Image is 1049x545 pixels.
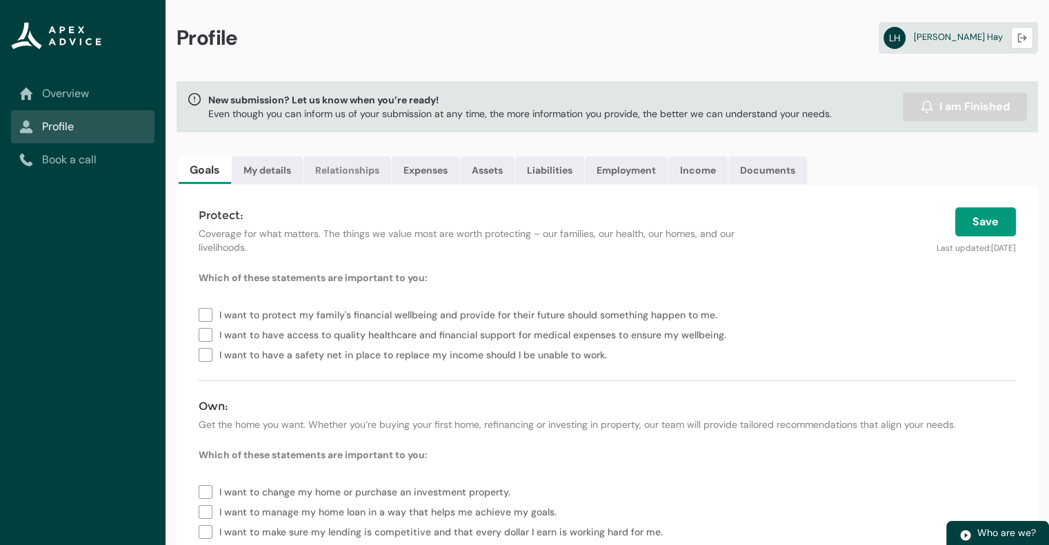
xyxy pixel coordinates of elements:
[1011,27,1033,49] button: Logout
[903,92,1027,121] button: I am Finished
[392,156,459,184] a: Expenses
[959,529,972,542] img: play.svg
[939,99,1010,115] span: I am Finished
[232,156,303,184] a: My details
[11,77,154,176] nav: Sub page
[219,521,668,541] span: I want to make sure my lending is competitive and that every dollar I earn is working hard for me.
[883,27,906,49] abbr: LH
[955,207,1016,236] button: Save
[977,526,1036,539] span: Who are we?
[914,31,1003,43] span: [PERSON_NAME] Hay
[19,85,146,102] a: Overview
[460,156,514,184] a: Assets
[920,100,934,114] img: alarm.svg
[879,22,1038,54] a: LH[PERSON_NAME] Hay
[991,243,1016,254] lightning-formatted-date-time: [DATE]
[199,398,1016,415] h4: Own:
[199,448,1016,462] p: Which of these statements are important to you:
[219,481,516,501] span: I want to change my home or purchase an investment property.
[755,236,1016,254] p: Last updated:
[199,271,1016,285] p: Which of these statements are important to you:
[177,25,238,51] span: Profile
[515,156,584,184] a: Liabilities
[199,207,738,224] h4: Protect:
[219,501,562,521] span: I want to manage my home loan in a way that helps me achieve my goals.
[19,119,146,135] a: Profile
[728,156,807,184] a: Documents
[199,418,1016,431] p: Get the home you want. Whether you’re buying your first home, refinancing or investing in propert...
[303,156,391,184] a: Relationships
[208,107,832,121] p: Even though you can inform us of your submission at any time, the more information you provide, t...
[668,156,728,184] a: Income
[208,93,832,107] span: New submission? Let us know when you’re ready!
[199,227,738,254] p: Coverage for what matters. The things we value most are worth protecting – our families, our heal...
[219,324,732,344] span: I want to have access to quality healthcare and financial support for medical expenses to ensure ...
[179,156,231,184] a: Goals
[19,152,146,168] a: Book a call
[11,22,101,50] img: Apex Advice Group
[585,156,668,184] a: Employment
[219,304,723,324] span: I want to protect my family's financial wellbeing and provide for their future should something h...
[219,344,612,364] span: I want to have a safety net in place to replace my income should I be unable to work.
